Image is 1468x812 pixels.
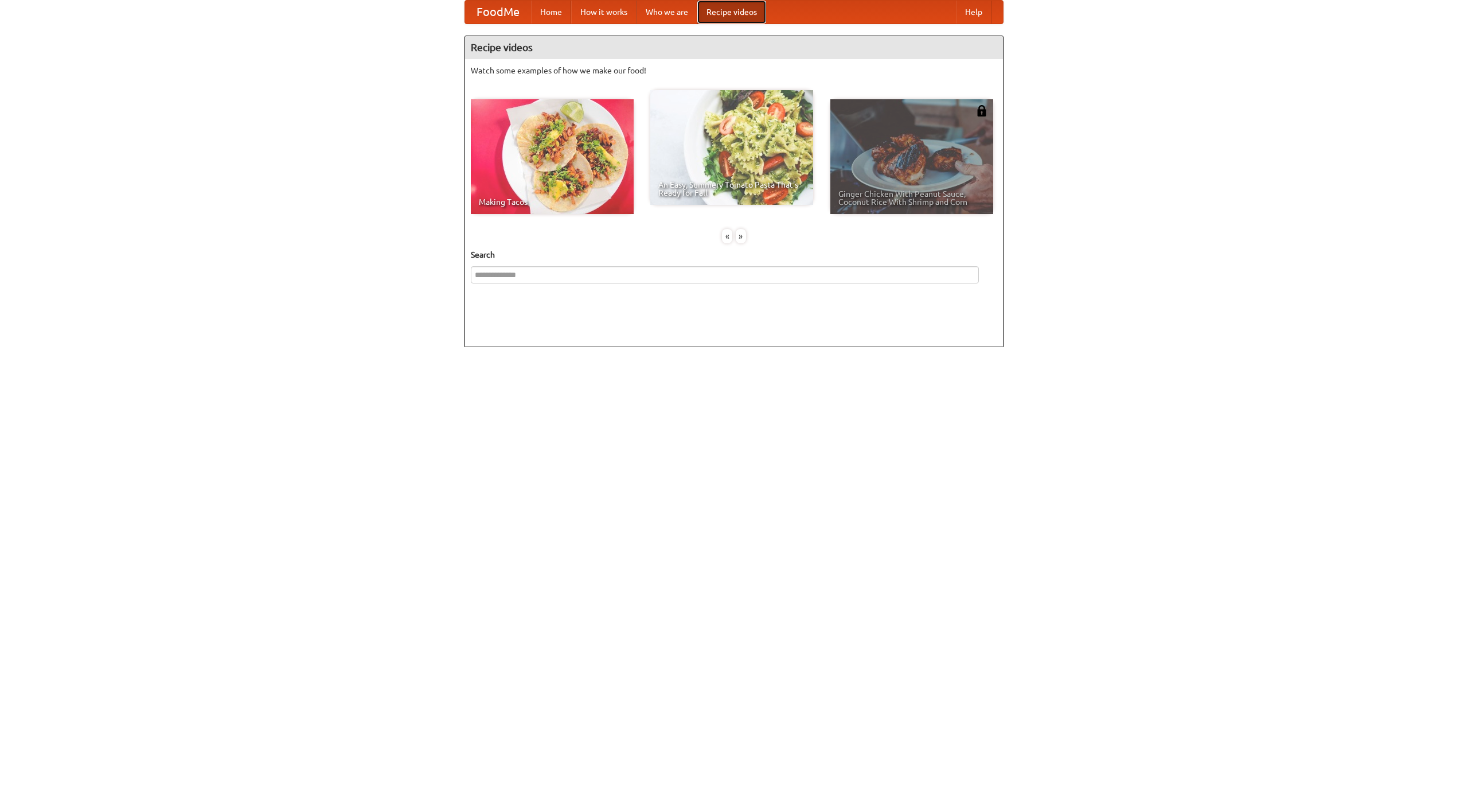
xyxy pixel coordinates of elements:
a: Recipe videos [697,1,766,24]
a: Help [956,1,991,24]
a: Making Tacos [471,99,634,214]
a: Home [531,1,571,24]
span: Making Tacos [479,198,626,206]
h4: Recipe videos [465,36,1003,59]
a: An Easy, Summery Tomato Pasta That's Ready for Fall [650,90,813,205]
a: How it works [571,1,637,24]
h5: Search [471,249,997,261]
div: » [736,229,746,243]
img: 483408.png [976,105,987,116]
div: « [722,229,732,243]
span: An Easy, Summery Tomato Pasta That's Ready for Fall [658,181,805,197]
p: Watch some examples of how we make our food! [471,65,997,76]
a: FoodMe [465,1,531,24]
a: Who we are [637,1,697,24]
